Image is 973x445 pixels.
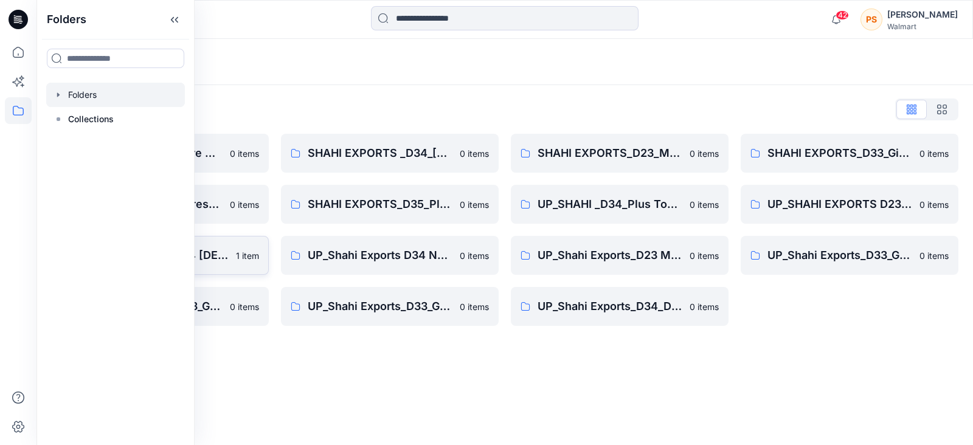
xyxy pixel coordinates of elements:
[538,298,682,315] p: UP_Shahi Exports_D34_Dresses
[860,9,882,30] div: PS
[511,185,729,224] a: UP_SHAHI _D34_Plus Tops and Dresses0 items
[460,147,489,160] p: 0 items
[741,236,958,275] a: UP_Shahi Exports_D33_Girls Bottoms0 items
[281,287,499,326] a: UP_Shahi Exports_D33_Girls Tops0 items
[767,145,912,162] p: SHAHI EXPORTS_D33_Girls Tops
[511,287,729,326] a: UP_Shahi Exports_D34_Dresses0 items
[230,198,259,211] p: 0 items
[281,134,499,173] a: SHAHI EXPORTS _D34_[DEMOGRAPHIC_DATA] Top0 items
[690,300,719,313] p: 0 items
[538,145,682,162] p: SHAHI EXPORTS_D23_Men's Tops
[741,134,958,173] a: SHAHI EXPORTS_D33_Girls Tops0 items
[68,112,114,126] p: Collections
[230,147,259,160] p: 0 items
[767,196,912,213] p: UP_SHAHI EXPORTS D23 Men's Tops
[308,145,452,162] p: SHAHI EXPORTS _D34_[DEMOGRAPHIC_DATA] Top
[919,198,949,211] p: 0 items
[308,247,452,264] p: UP_Shahi Exports D34 NOBO YA Adult Tops & Dress
[308,298,452,315] p: UP_Shahi Exports_D33_Girls Tops
[308,196,452,213] p: SHAHI EXPORTS_D35_Plus_[DEMOGRAPHIC_DATA] Top
[741,185,958,224] a: UP_SHAHI EXPORTS D23 Men's Tops0 items
[887,22,958,31] div: Walmart
[460,300,489,313] p: 0 items
[281,236,499,275] a: UP_Shahi Exports D34 NOBO YA Adult Tops & Dress0 items
[538,247,682,264] p: UP_Shahi Exports_D23 Mens Bottoms
[230,300,259,313] p: 0 items
[511,134,729,173] a: SHAHI EXPORTS_D23_Men's Tops0 items
[236,249,259,262] p: 1 item
[511,236,729,275] a: UP_Shahi Exports_D23 Mens Bottoms0 items
[690,198,719,211] p: 0 items
[281,185,499,224] a: SHAHI EXPORTS_D35_Plus_[DEMOGRAPHIC_DATA] Top0 items
[919,249,949,262] p: 0 items
[887,7,958,22] div: [PERSON_NAME]
[460,249,489,262] p: 0 items
[690,147,719,160] p: 0 items
[460,198,489,211] p: 0 items
[767,247,912,264] p: UP_Shahi Exports_D33_Girls Bottoms
[690,249,719,262] p: 0 items
[538,196,682,213] p: UP_SHAHI _D34_Plus Tops and Dresses
[919,147,949,160] p: 0 items
[836,10,849,20] span: 42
